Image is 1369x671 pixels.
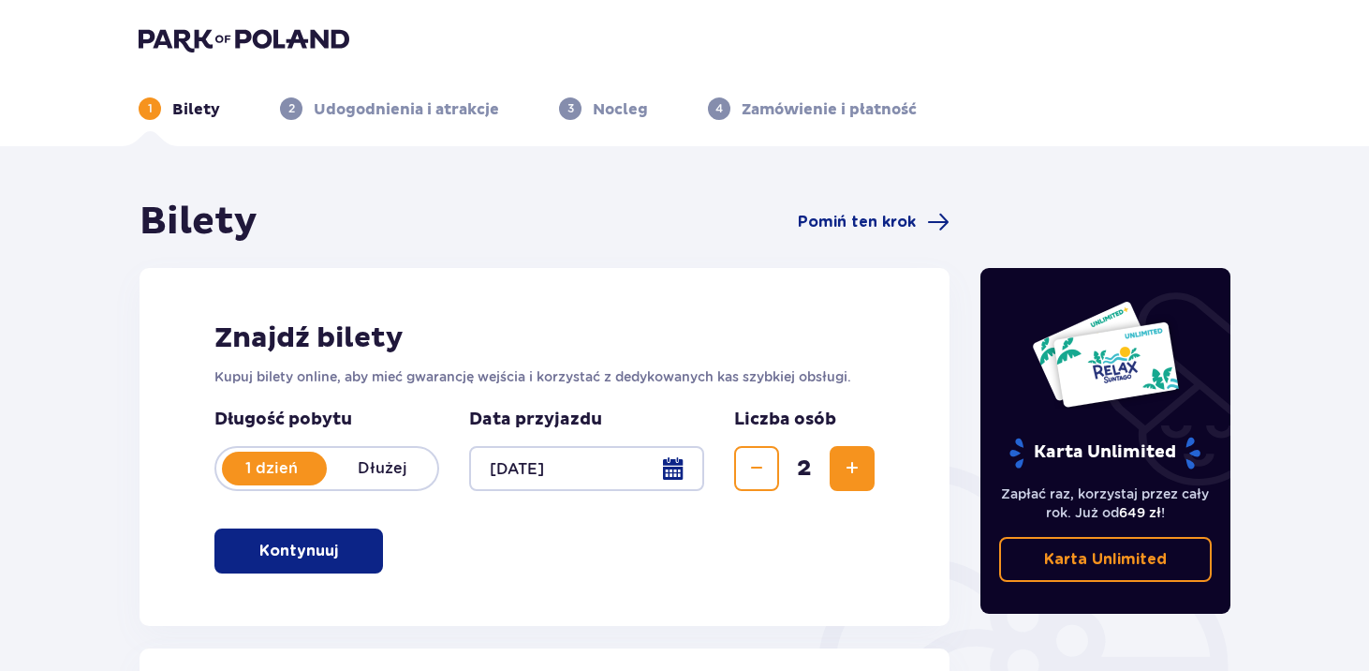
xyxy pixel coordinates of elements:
[214,367,875,386] p: Kupuj bilety online, aby mieć gwarancję wejścia i korzystać z dedykowanych kas szybkiej obsługi.
[783,455,826,483] span: 2
[715,100,723,117] p: 4
[559,97,648,120] div: 3Nocleg
[314,99,499,120] p: Udogodnienia i atrakcje
[469,409,602,431] p: Data przyjazdu
[288,100,295,117] p: 2
[280,97,499,120] div: 2Udogodnienia i atrakcje
[216,458,327,479] p: 1 dzień
[567,100,574,117] p: 3
[999,485,1213,522] p: Zapłać raz, korzystaj przez cały rok. Już od !
[999,537,1213,582] a: Karta Unlimited
[214,321,875,356] h2: Znajdź bilety
[734,446,779,491] button: Zmniejsz
[140,199,258,246] h1: Bilety
[593,99,648,120] p: Nocleg
[214,529,383,574] button: Kontynuuj
[148,100,153,117] p: 1
[1008,437,1202,470] p: Karta Unlimited
[798,212,916,232] span: Pomiń ten krok
[327,458,437,479] p: Dłużej
[1031,300,1180,409] img: Dwie karty całoroczne do Suntago z napisem 'UNLIMITED RELAX', na białym tle z tropikalnymi liśćmi...
[139,26,349,52] img: Park of Poland logo
[172,99,220,120] p: Bilety
[830,446,875,491] button: Zwiększ
[214,409,439,431] p: Długość pobytu
[734,409,836,431] p: Liczba osób
[708,97,917,120] div: 4Zamówienie i płatność
[1119,505,1161,520] span: 649 zł
[742,99,917,120] p: Zamówienie i płatność
[1044,549,1167,570] p: Karta Unlimited
[139,97,220,120] div: 1Bilety
[259,541,338,561] p: Kontynuuj
[798,211,949,233] a: Pomiń ten krok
